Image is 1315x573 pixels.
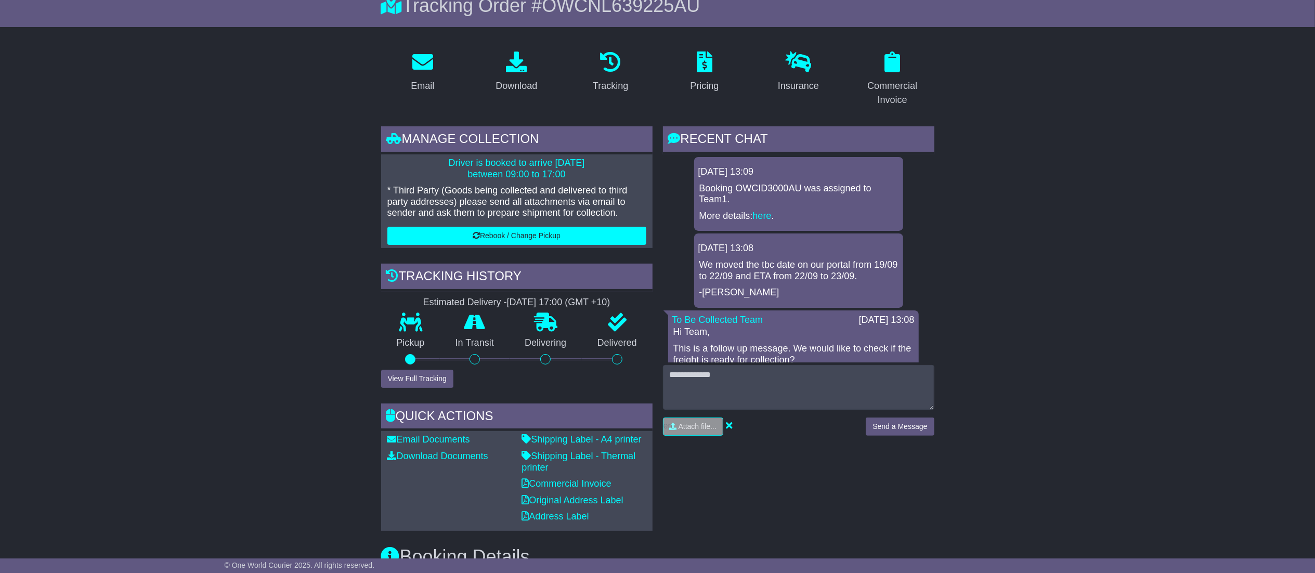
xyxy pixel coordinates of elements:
p: Hi Team, [673,327,914,338]
p: Booking OWCID3000AU was assigned to Team1. [699,183,898,205]
a: Shipping Label - A4 printer [522,434,642,445]
div: [DATE] 13:08 [698,243,899,254]
p: * Third Party (Goods being collected and delivered to third party addresses) please send all atta... [387,185,646,219]
div: Tracking history [381,264,653,292]
p: Delivered [582,337,653,349]
p: Pickup [381,337,440,349]
div: [DATE] 13:08 [859,315,915,326]
a: Insurance [771,48,826,97]
a: Commercial Invoice [522,478,611,489]
div: Tracking [593,79,628,93]
p: In Transit [440,337,510,349]
a: Shipping Label - Thermal printer [522,451,636,473]
a: To Be Collected Team [672,315,763,325]
div: RECENT CHAT [663,126,934,154]
div: Manage collection [381,126,653,154]
button: Rebook / Change Pickup [387,227,646,245]
div: Commercial Invoice [857,79,928,107]
a: Address Label [522,511,589,522]
a: Email [404,48,441,97]
p: Delivering [510,337,582,349]
div: Estimated Delivery - [381,297,653,308]
button: View Full Tracking [381,370,453,388]
div: Insurance [778,79,819,93]
h3: Booking Details [381,546,934,567]
a: Pricing [683,48,725,97]
div: [DATE] 13:09 [698,166,899,178]
div: Download [496,79,537,93]
button: Send a Message [866,418,934,436]
a: Original Address Label [522,495,623,505]
a: Email Documents [387,434,470,445]
div: Quick Actions [381,403,653,432]
p: We moved the tbc date on our portal from 19/09 to 22/09 and ETA from 22/09 to 23/09. [699,259,898,282]
a: Download [489,48,544,97]
a: Tracking [586,48,635,97]
p: -[PERSON_NAME] [699,287,898,298]
span: © One World Courier 2025. All rights reserved. [225,561,375,569]
div: Pricing [690,79,719,93]
p: This is a follow up message. We would like to check if the freight is ready for collection? [673,343,914,366]
p: More details: . [699,211,898,222]
div: [DATE] 17:00 (GMT +10) [507,297,610,308]
p: Driver is booked to arrive [DATE] between 09:00 to 17:00 [387,158,646,180]
div: Email [411,79,434,93]
a: Download Documents [387,451,488,461]
a: here [753,211,772,221]
a: Commercial Invoice [851,48,934,111]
